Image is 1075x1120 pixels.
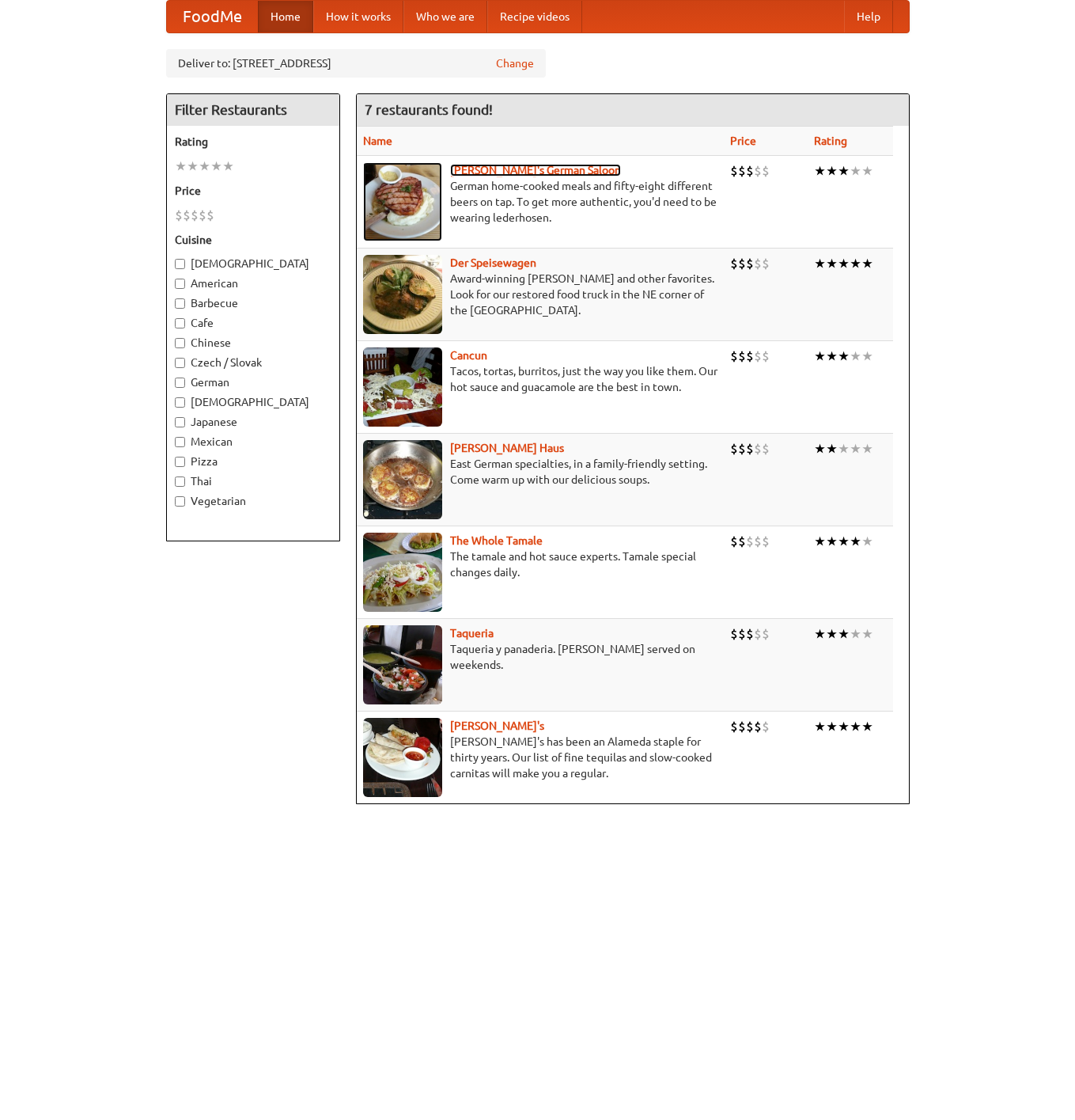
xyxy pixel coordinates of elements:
[762,347,770,365] li: $
[175,374,331,390] label: German
[850,162,861,180] li: ★
[746,718,754,735] li: $
[730,347,738,365] li: $
[175,417,185,427] input: Japanese
[754,718,762,735] li: $
[826,625,838,643] li: ★
[762,162,770,180] li: $
[175,473,331,489] label: Thai
[844,1,893,32] a: Help
[175,394,331,410] label: [DEMOGRAPHIC_DATA]
[313,1,403,32] a: How it works
[175,358,185,368] input: Czech / Slovak
[746,440,754,457] li: $
[754,347,762,365] li: $
[861,533,873,550] li: ★
[363,440,442,519] img: kohlhaus.jpg
[175,207,183,224] li: $
[738,625,746,643] li: $
[826,347,838,365] li: ★
[746,347,754,365] li: $
[850,625,861,643] li: ★
[403,1,487,32] a: Who we are
[814,533,826,550] li: ★
[746,162,754,180] li: $
[187,158,199,175] li: ★
[363,363,717,395] p: Tacos, tortas, burritos, just the way you like them. Our hot sauce and guacamole are the best in ...
[175,158,187,175] li: ★
[175,295,331,311] label: Barbecue
[762,255,770,272] li: $
[450,627,494,640] a: Taqueria
[754,440,762,457] li: $
[258,1,313,32] a: Home
[450,349,487,362] a: Cancun
[450,442,564,454] a: [PERSON_NAME] Haus
[861,440,873,457] li: ★
[175,397,185,408] input: [DEMOGRAPHIC_DATA]
[363,549,717,580] p: The tamale and hot sauce experts. Tamale special changes daily.
[363,734,717,781] p: [PERSON_NAME]'s has been an Alameda staple for thirty years. Our list of fine tequilas and slow-c...
[838,347,850,365] li: ★
[199,207,206,224] li: $
[838,533,850,550] li: ★
[738,347,746,365] li: $
[850,255,861,272] li: ★
[175,414,331,430] label: Japanese
[363,271,717,318] p: Award-winning [PERSON_NAME] and other favorites. Look for our restored food truck in the NE corne...
[826,162,838,180] li: ★
[450,256,536,269] a: Der Speisewagen
[175,298,185,309] input: Barbecue
[199,158,210,175] li: ★
[175,355,331,370] label: Czech / Slovak
[730,162,738,180] li: $
[850,440,861,457] li: ★
[175,476,185,487] input: Thai
[814,718,826,735] li: ★
[175,454,331,469] label: Pizza
[850,533,861,550] li: ★
[175,335,331,351] label: Chinese
[450,164,621,177] a: [PERSON_NAME]'s German Saloon
[861,718,873,735] li: ★
[738,162,746,180] li: $
[166,49,546,78] div: Deliver to: [STREET_ADDRESS]
[738,718,746,735] li: $
[175,437,185,447] input: Mexican
[838,162,850,180] li: ★
[754,162,762,180] li: $
[730,533,738,550] li: $
[175,318,185,328] input: Cafe
[838,255,850,272] li: ★
[363,135,392,147] a: Name
[175,259,185,269] input: [DEMOGRAPHIC_DATA]
[861,347,873,365] li: ★
[746,255,754,272] li: $
[738,255,746,272] li: $
[861,255,873,272] li: ★
[814,135,847,147] a: Rating
[363,718,442,797] img: pedros.jpg
[838,718,850,735] li: ★
[826,255,838,272] li: ★
[175,183,331,199] h5: Price
[175,378,185,388] input: German
[175,457,185,467] input: Pizza
[167,1,258,32] a: FoodMe
[838,440,850,457] li: ★
[850,347,861,365] li: ★
[826,440,838,457] li: ★
[861,625,873,643] li: ★
[175,256,331,271] label: [DEMOGRAPHIC_DATA]
[730,718,738,735] li: $
[738,533,746,550] li: $
[450,719,544,732] a: [PERSON_NAME]'s
[363,625,442,704] img: taqueria.jpg
[826,533,838,550] li: ★
[850,718,861,735] li: ★
[450,534,543,547] a: The Whole Tamale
